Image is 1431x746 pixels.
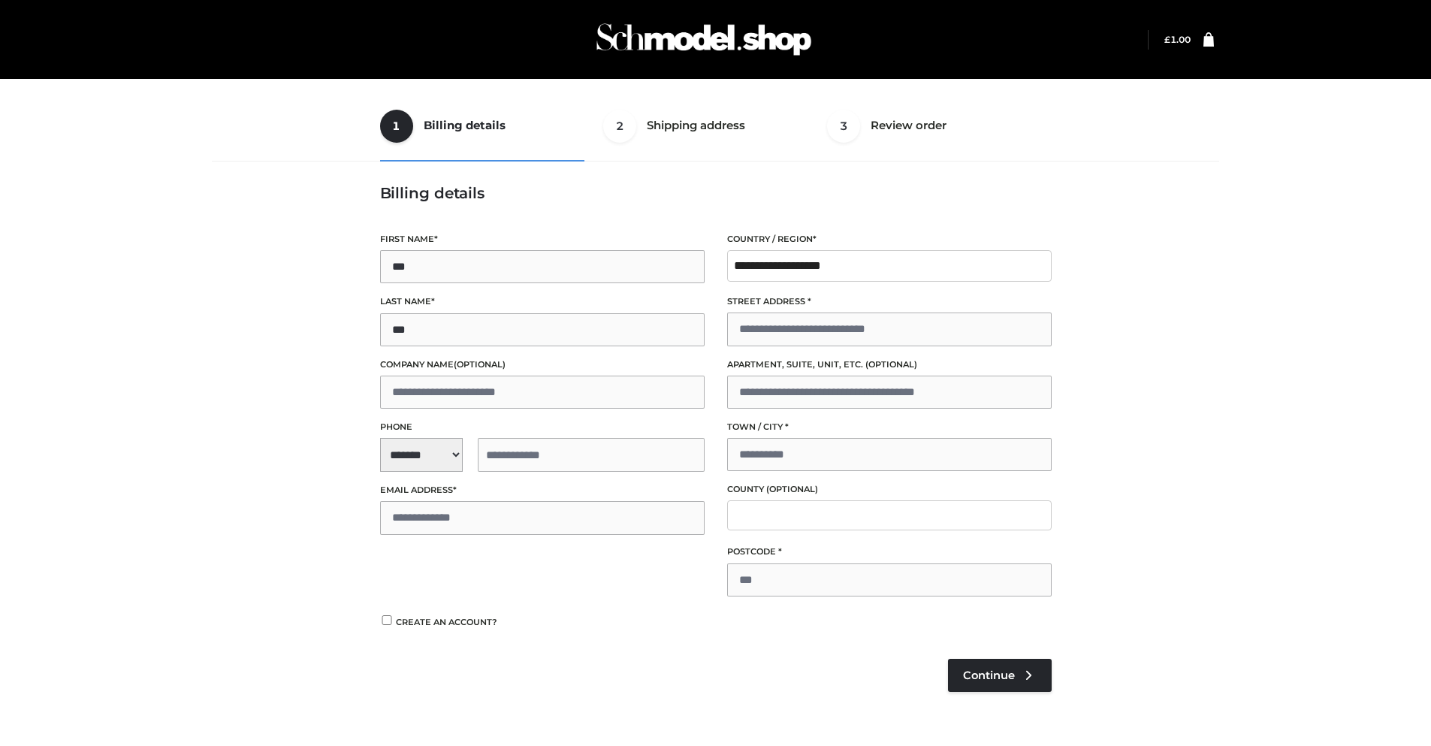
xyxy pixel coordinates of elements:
[963,669,1015,682] span: Continue
[380,184,1052,202] h3: Billing details
[380,420,705,434] label: Phone
[380,615,394,625] input: Create an account?
[591,10,817,69] img: Schmodel Admin 964
[1164,34,1170,45] span: £
[727,420,1052,434] label: Town / City
[380,294,705,309] label: Last name
[727,232,1052,246] label: Country / Region
[380,232,705,246] label: First name
[727,358,1052,372] label: Apartment, suite, unit, etc.
[766,484,818,494] span: (optional)
[948,659,1052,692] a: Continue
[396,617,497,627] span: Create an account?
[1164,34,1191,45] bdi: 1.00
[727,545,1052,559] label: Postcode
[865,359,917,370] span: (optional)
[380,358,705,372] label: Company name
[727,482,1052,497] label: County
[727,294,1052,309] label: Street address
[454,359,506,370] span: (optional)
[380,483,705,497] label: Email address
[1164,34,1191,45] a: £1.00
